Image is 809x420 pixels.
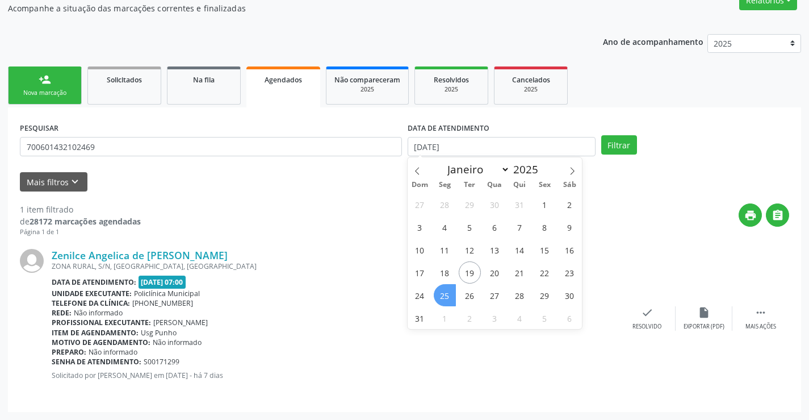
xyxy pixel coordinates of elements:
input: Selecione um intervalo [408,137,596,156]
p: Ano de acompanhamento [603,34,703,48]
span: Agosto 14, 2025 [509,239,531,261]
span: Agosto 19, 2025 [459,261,481,284]
span: Agosto 23, 2025 [559,261,581,284]
div: 2025 [423,85,480,94]
span: Agosto 18, 2025 [434,261,456,284]
b: Rede: [52,308,72,318]
span: Agosto 1, 2025 [534,193,556,215]
span: Agosto 24, 2025 [409,284,431,306]
b: Item de agendamento: [52,328,139,338]
span: Agendados [265,75,302,85]
span: Setembro 3, 2025 [484,307,506,329]
div: 2025 [502,85,559,94]
b: Unidade executante: [52,289,132,298]
span: Ter [457,181,482,189]
span: Agosto 13, 2025 [484,239,506,261]
span: Policlínica Municipal [134,289,200,298]
span: [DATE] 07:00 [139,276,186,289]
span: Não informado [74,308,123,318]
span: [PERSON_NAME] [153,318,208,327]
span: Dom [408,181,433,189]
span: Sáb [557,181,582,189]
span: Setembro 1, 2025 [434,307,456,329]
i: check [641,306,653,319]
button: Mais filtroskeyboard_arrow_down [20,172,87,192]
span: Agosto 7, 2025 [509,216,531,238]
div: 1 item filtrado [20,203,141,215]
span: [PHONE_NUMBER] [132,298,193,308]
span: Julho 30, 2025 [484,193,506,215]
span: S00171299 [144,357,179,367]
span: Na fila [193,75,215,85]
span: Solicitados [107,75,142,85]
span: Agosto 4, 2025 [434,216,456,238]
p: Acompanhe a situação das marcações correntes e finalizadas [8,2,563,14]
b: Profissional executante: [52,318,151,327]
span: Agosto 8, 2025 [534,216,556,238]
p: Solicitado por [PERSON_NAME] em [DATE] - há 7 dias [52,371,619,380]
span: Agosto 2, 2025 [559,193,581,215]
span: Agosto 5, 2025 [459,216,481,238]
span: Setembro 5, 2025 [534,307,556,329]
span: Setembro 4, 2025 [509,307,531,329]
b: Motivo de agendamento: [52,338,150,347]
button: Filtrar [601,135,637,155]
span: Agosto 30, 2025 [559,284,581,306]
strong: 28172 marcações agendadas [30,216,141,227]
span: Agosto 6, 2025 [484,216,506,238]
img: img [20,249,44,273]
span: Resolvidos [434,75,469,85]
span: Agosto 29, 2025 [534,284,556,306]
div: Resolvido [632,323,661,331]
span: Julho 29, 2025 [459,193,481,215]
span: Agosto 17, 2025 [409,261,431,284]
span: Agosto 25, 2025 [434,284,456,306]
div: de [20,215,141,227]
span: Usg Punho [141,328,177,338]
i:  [772,209,784,222]
button:  [766,203,789,227]
span: Agosto 3, 2025 [409,216,431,238]
span: Seg [432,181,457,189]
span: Agosto 27, 2025 [484,284,506,306]
span: Agosto 26, 2025 [459,284,481,306]
span: Sex [532,181,557,189]
span: Não informado [153,338,202,347]
span: Julho 28, 2025 [434,193,456,215]
span: Agosto 20, 2025 [484,261,506,284]
i: insert_drive_file [698,306,710,319]
span: Agosto 15, 2025 [534,239,556,261]
span: Setembro 2, 2025 [459,307,481,329]
span: Setembro 6, 2025 [559,307,581,329]
span: Agosto 11, 2025 [434,239,456,261]
span: Cancelados [512,75,550,85]
input: Year [510,162,547,177]
label: DATA DE ATENDIMENTO [408,119,489,137]
i: print [744,209,757,222]
span: Agosto 9, 2025 [559,216,581,238]
span: Julho 31, 2025 [509,193,531,215]
i:  [754,306,767,319]
span: Não informado [89,347,137,357]
b: Telefone da clínica: [52,298,130,308]
span: Qua [482,181,507,189]
div: Mais ações [745,323,776,331]
label: PESQUISAR [20,119,58,137]
select: Month [442,161,510,177]
span: Agosto 16, 2025 [559,239,581,261]
span: Agosto 22, 2025 [534,261,556,284]
div: person_add [39,73,51,86]
b: Data de atendimento: [52,277,136,287]
input: Nome, CNS [20,137,402,156]
div: Página 1 de 1 [20,227,141,237]
div: ZONA RURAL, S/N, [GEOGRAPHIC_DATA], [GEOGRAPHIC_DATA] [52,261,619,271]
div: Nova marcação [16,89,73,97]
span: Qui [507,181,532,189]
i: keyboard_arrow_down [69,176,81,188]
a: Zenilce Angelica de [PERSON_NAME] [52,249,228,261]
span: Agosto 28, 2025 [509,284,531,306]
span: Agosto 21, 2025 [509,261,531,284]
span: Agosto 10, 2025 [409,239,431,261]
b: Senha de atendimento: [52,357,141,367]
span: Não compareceram [334,75,400,85]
